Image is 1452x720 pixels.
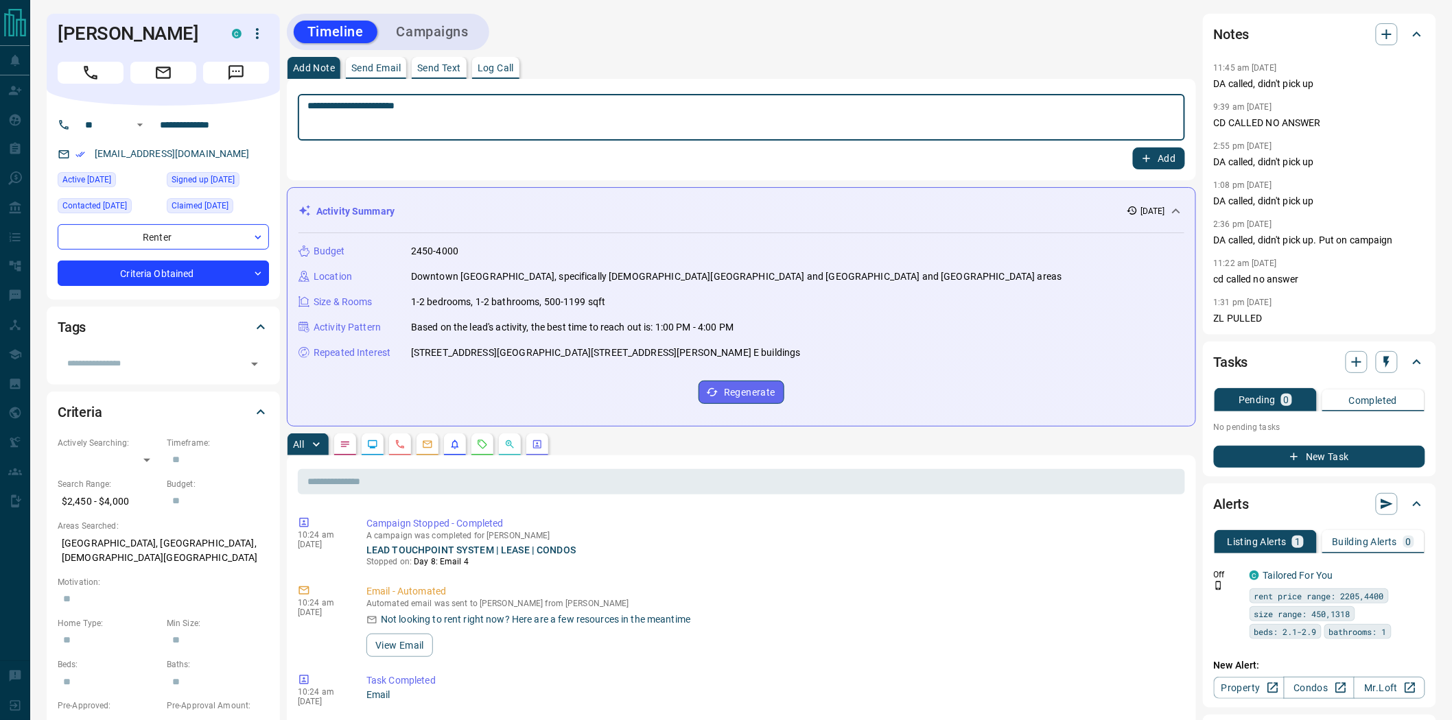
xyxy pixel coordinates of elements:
[58,699,160,712] p: Pre-Approved:
[298,687,346,697] p: 10:24 am
[366,544,576,555] a: LEAD TOUCHPOINT SYSTEM | LEASE | CONDOS
[1214,581,1223,590] svg: Push Notification Only
[414,557,469,566] span: Day 8: Email 4
[1140,205,1165,217] p: [DATE]
[1214,658,1425,673] p: New Alert:
[58,437,160,449] p: Actively Searching:
[62,199,127,213] span: Contacted [DATE]
[478,63,514,73] p: Log Call
[1214,272,1425,287] p: cd called no answer
[1214,116,1425,130] p: CD CALLED NO ANSWER
[367,439,378,450] svg: Lead Browsing Activity
[75,149,85,159] svg: Email Verified
[532,439,543,450] svg: Agent Actions
[449,439,460,450] svg: Listing Alerts
[366,555,1180,568] p: Stopped on:
[298,608,346,617] p: [DATE]
[58,617,160,629] p: Home Type:
[203,62,269,84] span: Message
[172,199,229,213] span: Claimed [DATE]
[167,699,269,712] p: Pre-Approval Amount:
[314,295,373,309] p: Size & Rooms
[58,172,160,191] div: Mon Aug 11 2025
[1228,537,1287,547] p: Listing Alerts
[395,439,406,450] svg: Calls
[1214,311,1425,326] p: ZL PULLED
[167,617,269,629] p: Min Size:
[58,396,269,429] div: Criteria
[1254,625,1317,638] span: beds: 2.1-2.9
[366,673,1180,688] p: Task Completed
[1254,607,1350,621] span: size range: 450,1318
[1214,568,1241,581] p: Off
[58,198,160,217] div: Wed Aug 13 2025
[62,173,111,187] span: Active [DATE]
[1214,102,1272,112] p: 9:39 am [DATE]
[95,148,250,159] a: [EMAIL_ADDRESS][DOMAIN_NAME]
[366,634,433,657] button: View Email
[314,244,345,259] p: Budget
[1214,233,1425,248] p: DA called, didn't pick up. Put on campaign
[1214,155,1425,169] p: DA called, didn't pick up
[504,439,515,450] svg: Opportunities
[58,62,124,84] span: Call
[411,320,734,335] p: Based on the lead's activity, the best time to reach out is: 1:00 PM - 4:00 PM
[422,439,433,450] svg: Emails
[58,23,211,45] h1: [PERSON_NAME]
[58,261,269,286] div: Criteria Obtained
[314,346,390,360] p: Repeated Interest
[1254,589,1384,603] span: rent price range: 2205,4400
[1295,537,1300,547] p: 1
[1354,677,1425,699] a: Mr.Loft
[58,401,102,423] h2: Criteria
[58,520,269,532] p: Areas Searched:
[1239,395,1276,405] p: Pending
[699,381,784,404] button: Regenerate
[1214,346,1425,379] div: Tasks
[411,346,801,360] p: [STREET_ADDRESS][GEOGRAPHIC_DATA][STREET_ADDRESS][PERSON_NAME] E buildings
[130,62,196,84] span: Email
[1333,537,1398,547] p: Building Alerts
[1214,351,1248,373] h2: Tasks
[167,478,269,490] p: Budget:
[1214,298,1272,307] p: 1:31 pm [DATE]
[167,437,269,449] p: Timeframe:
[172,173,235,187] span: Signed up [DATE]
[1214,141,1272,151] p: 2:55 pm [DATE]
[293,63,335,73] p: Add Note
[298,540,346,549] p: [DATE]
[340,439,351,450] svg: Notes
[294,21,377,43] button: Timeline
[314,320,381,335] p: Activity Pattern
[411,244,458,259] p: 2450-4000
[1284,677,1355,699] a: Condos
[167,198,269,217] div: Thu Jul 10 2025
[1214,677,1285,699] a: Property
[1214,219,1272,229] p: 2:36 pm [DATE]
[58,658,160,671] p: Beds:
[477,439,488,450] svg: Requests
[298,530,346,540] p: 10:24 am
[1214,259,1277,268] p: 11:22 am [DATE]
[245,355,264,374] button: Open
[411,295,606,309] p: 1-2 bedrooms, 1-2 bathrooms, 500-1199 sqft
[58,532,269,569] p: [GEOGRAPHIC_DATA], [GEOGRAPHIC_DATA], [DEMOGRAPHIC_DATA][GEOGRAPHIC_DATA]
[1349,396,1398,405] p: Completed
[1214,194,1425,208] p: DA called, didn't pick up
[1214,63,1277,73] p: 11:45 am [DATE]
[366,531,1180,540] p: A campaign was completed for [PERSON_NAME]
[1250,571,1259,580] div: condos.ca
[1133,147,1185,169] button: Add
[366,516,1180,531] p: Campaign Stopped - Completed
[366,599,1180,608] p: Automated email was sent to [PERSON_NAME] from [PERSON_NAME]
[167,658,269,671] p: Baths:
[316,204,395,219] p: Activity Summary
[293,440,304,449] p: All
[58,311,269,344] div: Tags
[1284,395,1289,405] p: 0
[167,172,269,191] div: Thu Jul 10 2025
[132,117,148,133] button: Open
[1214,488,1425,520] div: Alerts
[1214,23,1250,45] h2: Notes
[366,688,1180,702] p: Email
